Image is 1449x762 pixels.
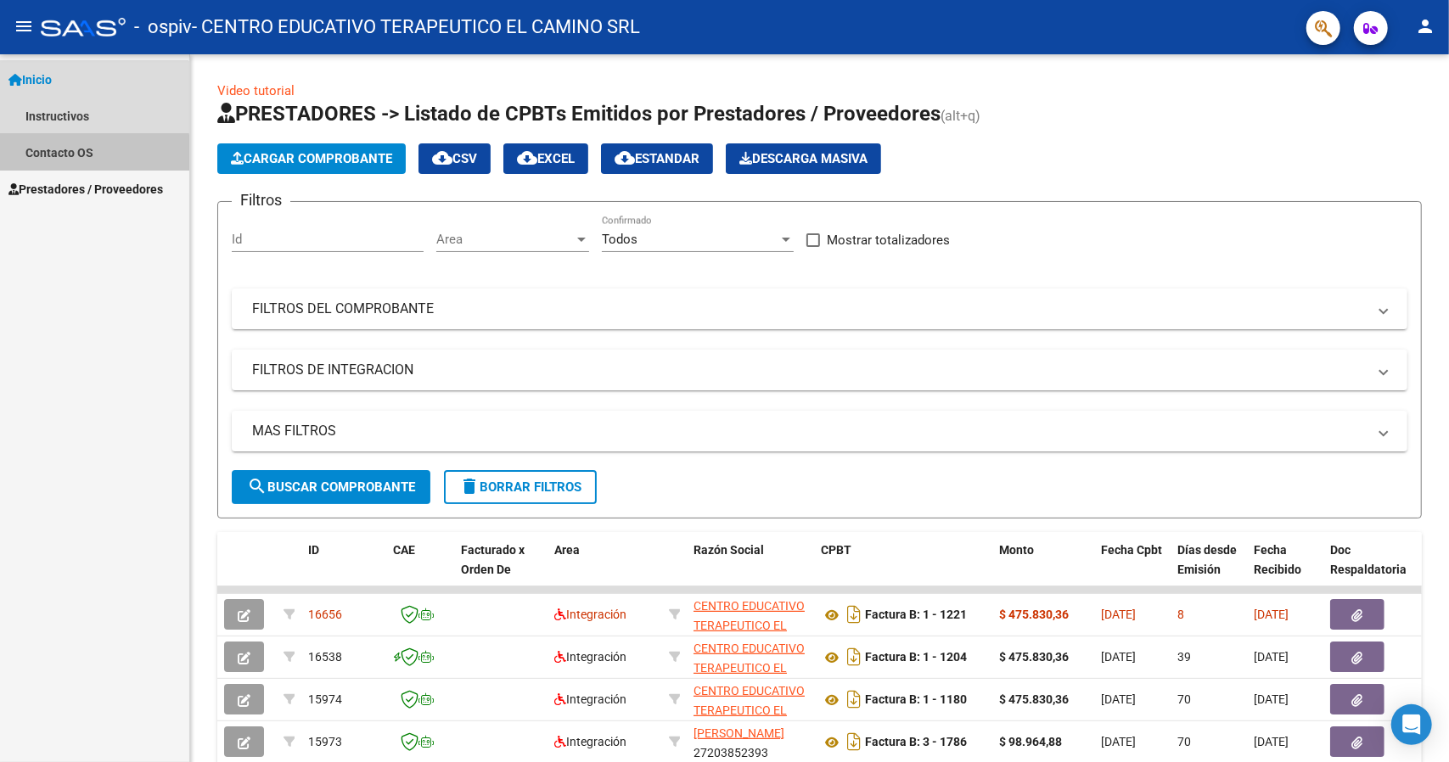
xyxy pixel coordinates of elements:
i: Descargar documento [843,643,865,670]
span: Estandar [615,151,699,166]
span: 15973 [308,735,342,748]
mat-icon: cloud_download [615,148,635,168]
span: Integración [554,650,626,664]
span: Fecha Recibido [1254,543,1301,576]
span: Inicio [8,70,52,89]
mat-icon: cloud_download [517,148,537,168]
span: ID [308,543,319,557]
span: [DATE] [1254,692,1289,706]
button: Borrar Filtros [444,470,597,504]
span: [DATE] [1254,735,1289,748]
datatable-header-cell: Doc Respaldatoria [1323,532,1425,607]
span: EXCEL [517,151,575,166]
datatable-header-cell: CAE [386,532,454,607]
button: Estandar [601,143,713,174]
h3: Filtros [232,188,290,212]
span: Días desde Emisión [1177,543,1237,576]
datatable-header-cell: ID [301,532,386,607]
span: Doc Respaldatoria [1330,543,1407,576]
strong: $ 475.830,36 [999,650,1069,664]
div: Open Intercom Messenger [1391,704,1432,745]
span: [DATE] [1101,650,1136,664]
datatable-header-cell: Fecha Recibido [1247,532,1323,607]
span: [PERSON_NAME] [694,726,784,740]
a: Video tutorial [217,83,295,98]
span: 15974 [308,692,342,706]
span: Descarga Masiva [739,151,868,166]
mat-expansion-panel-header: FILTROS DEL COMPROBANTE [232,289,1407,329]
strong: Factura B: 1 - 1221 [865,608,967,622]
span: Prestadores / Proveedores [8,180,163,199]
i: Descargar documento [843,686,865,713]
span: PRESTADORES -> Listado de CPBTs Emitidos por Prestadores / Proveedores [217,102,941,126]
span: 70 [1177,735,1191,748]
datatable-header-cell: Razón Social [687,532,814,607]
span: [DATE] [1254,608,1289,621]
strong: Factura B: 1 - 1204 [865,651,967,664]
div: 30716367084 [694,597,807,632]
mat-panel-title: MAS FILTROS [252,422,1367,440]
i: Descargar documento [843,728,865,755]
span: Borrar Filtros [459,479,581,495]
span: [DATE] [1101,692,1136,706]
div: 27203852393 [694,724,807,759]
span: - ospiv [134,8,192,46]
span: CPBT [821,543,851,557]
span: CAE [393,543,415,557]
span: (alt+q) [941,108,980,124]
mat-panel-title: FILTROS DEL COMPROBANTE [252,300,1367,318]
span: Monto [999,543,1034,557]
span: Todos [602,232,637,247]
span: Area [436,232,574,247]
span: 39 [1177,650,1191,664]
span: CENTRO EDUCATIVO TERAPEUTICO EL CAMINO SRL [694,599,805,652]
mat-icon: search [247,476,267,496]
span: CENTRO EDUCATIVO TERAPEUTICO EL CAMINO SRL [694,684,805,737]
mat-icon: delete [459,476,480,496]
span: Buscar Comprobante [247,479,415,495]
mat-expansion-panel-header: FILTROS DE INTEGRACION [232,350,1407,390]
span: Mostrar totalizadores [827,230,950,250]
mat-icon: cloud_download [432,148,452,168]
datatable-header-cell: Area [548,532,662,607]
i: Descargar documento [843,601,865,628]
button: Descarga Masiva [726,143,881,174]
datatable-header-cell: Monto [992,532,1094,607]
datatable-header-cell: Días desde Emisión [1171,532,1247,607]
span: Integración [554,692,626,706]
span: Facturado x Orden De [461,543,525,576]
button: Cargar Comprobante [217,143,406,174]
button: EXCEL [503,143,588,174]
span: Integración [554,735,626,748]
mat-icon: person [1415,16,1435,36]
button: Buscar Comprobante [232,470,430,504]
mat-icon: menu [14,16,34,36]
button: CSV [418,143,491,174]
mat-panel-title: FILTROS DE INTEGRACION [252,361,1367,379]
span: Razón Social [694,543,764,557]
span: Cargar Comprobante [231,151,392,166]
span: [DATE] [1254,650,1289,664]
strong: $ 475.830,36 [999,692,1069,706]
datatable-header-cell: CPBT [814,532,992,607]
span: [DATE] [1101,608,1136,621]
strong: $ 98.964,88 [999,735,1062,748]
strong: Factura B: 1 - 1180 [865,693,967,707]
strong: Factura B: 3 - 1786 [865,736,967,749]
mat-expansion-panel-header: MAS FILTROS [232,411,1407,451]
app-download-masive: Descarga masiva de comprobantes (adjuntos) [726,143,881,174]
span: Area [554,543,580,557]
strong: $ 475.830,36 [999,608,1069,621]
span: Fecha Cpbt [1101,543,1162,557]
span: 8 [1177,608,1184,621]
span: Integración [554,608,626,621]
div: 30716367084 [694,639,807,675]
datatable-header-cell: Fecha Cpbt [1094,532,1171,607]
span: 16656 [308,608,342,621]
div: 30716367084 [694,681,807,717]
datatable-header-cell: Facturado x Orden De [454,532,548,607]
span: CENTRO EDUCATIVO TERAPEUTICO EL CAMINO SRL [694,642,805,694]
span: [DATE] [1101,735,1136,748]
span: - CENTRO EDUCATIVO TERAPEUTICO EL CAMINO SRL [192,8,640,46]
span: 16538 [308,650,342,664]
